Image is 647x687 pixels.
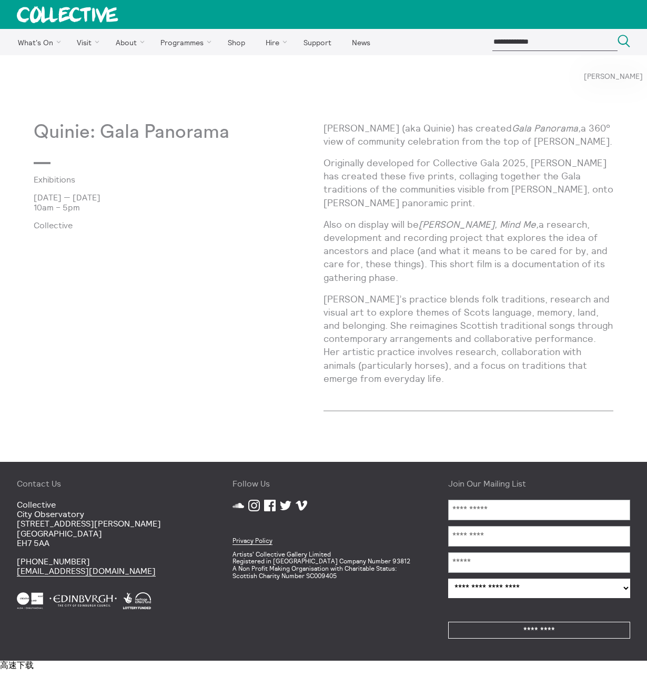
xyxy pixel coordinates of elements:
[342,29,379,55] a: News
[68,29,105,55] a: Visit
[151,29,217,55] a: Programmes
[123,592,151,609] img: Heritage Lottery Fund
[294,29,340,55] a: Support
[448,479,630,488] h4: Join Our Mailing List
[232,479,415,488] h4: Follow Us
[512,122,581,134] em: Gala Panorama,
[17,592,43,609] img: Creative Scotland
[17,479,199,488] h4: Contact Us
[323,292,613,385] p: [PERSON_NAME]’s practice blends folk traditions, research and visual art to explore themes of Sco...
[34,175,307,184] a: Exhibitions
[8,29,66,55] a: What's On
[17,500,199,548] p: Collective City Observatory [STREET_ADDRESS][PERSON_NAME] [GEOGRAPHIC_DATA] EH7 5AA
[218,29,254,55] a: Shop
[17,557,199,576] p: [PHONE_NUMBER]
[34,220,323,230] p: Collective
[232,551,415,580] p: Artists' Collective Gallery Limited Registered in [GEOGRAPHIC_DATA] Company Number 93812 A Non Pr...
[17,565,156,577] a: [EMAIL_ADDRESS][DOMAIN_NAME]
[34,193,323,202] p: [DATE] — [DATE]
[106,29,149,55] a: About
[419,218,539,230] em: [PERSON_NAME], Mind Me,
[257,29,292,55] a: Hire
[49,592,117,609] img: City Of Edinburgh Council White
[34,203,323,212] p: 10am – 5pm
[323,122,613,148] p: [PERSON_NAME] (aka Quinie) has created a 360° view of community celebration from the top of [PERS...
[323,218,613,284] p: Also on display will be a research, development and recording project that explores the idea of a...
[34,122,323,143] p: Quinie: Gala Panorama
[232,537,272,545] a: Privacy Policy
[323,156,613,209] p: Originally developed for Collective Gala 2025, [PERSON_NAME] has created these five prints, colla...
